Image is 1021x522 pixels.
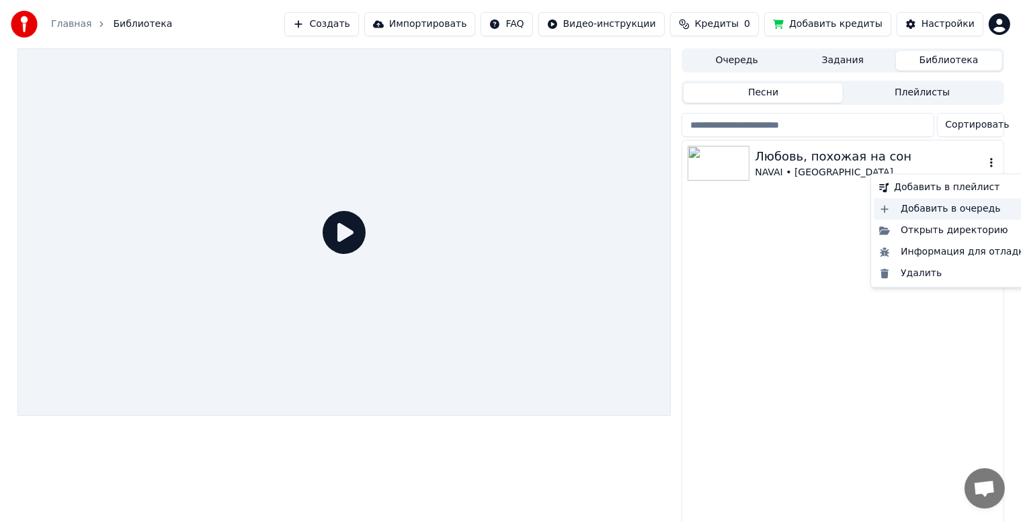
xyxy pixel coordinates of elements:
[755,147,984,166] div: Любовь, похожая на сон
[284,12,358,36] button: Создать
[684,51,790,71] button: Очередь
[695,17,739,31] span: Кредиты
[897,12,983,36] button: Настройки
[764,12,891,36] button: Добавить кредиты
[843,83,1002,103] button: Плейлисты
[11,11,38,38] img: youka
[790,51,896,71] button: Задания
[965,468,1005,509] div: Открытый чат
[670,12,759,36] button: Кредиты0
[896,51,1002,71] button: Библиотека
[744,17,750,31] span: 0
[364,12,476,36] button: Импортировать
[922,17,975,31] div: Настройки
[481,12,532,36] button: FAQ
[755,166,984,179] div: NAVAI • [GEOGRAPHIC_DATA]
[684,83,843,103] button: Песни
[51,17,172,31] nav: breadcrumb
[51,17,91,31] a: Главная
[113,17,172,31] span: Библиотека
[946,118,1010,132] span: Сортировать
[538,12,665,36] button: Видео-инструкции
